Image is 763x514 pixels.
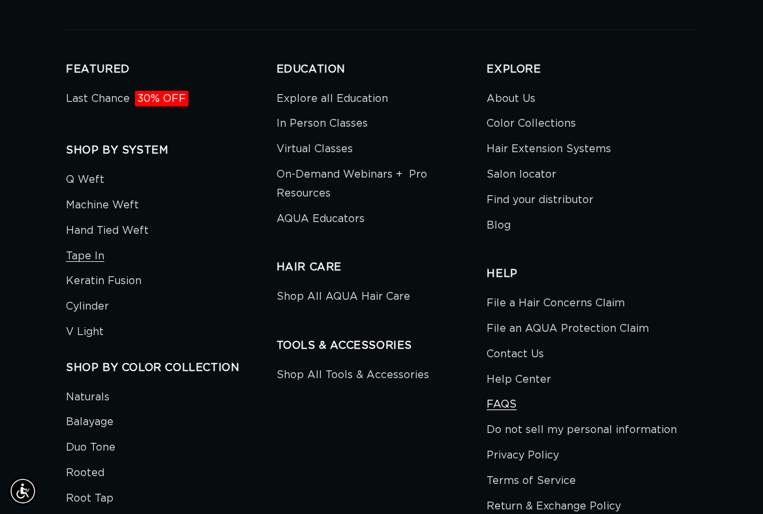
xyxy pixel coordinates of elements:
[66,193,139,218] a: Machine Weft
[135,91,188,106] span: 30% OFF
[277,111,368,137] a: In Person Classes
[8,477,37,506] div: Accessibility Menu
[486,392,516,417] a: FAQS
[66,460,104,486] a: Rooted
[66,218,149,244] a: Hand Tied Weft
[66,319,104,345] a: V Light
[66,89,188,112] a: Last Chance30% OFF
[277,206,365,232] a: AQUA Educators
[486,316,649,342] a: File an AQUA Protection Claim
[277,261,487,274] h2: HAIR CARE
[277,287,410,310] a: Shop All AQUA Hair Care
[277,366,429,388] a: Shop All Tools & Accessories
[486,89,535,112] a: About Us
[277,63,487,76] h2: EDUCATION
[66,170,104,193] a: Q Weft
[66,388,110,410] a: Naturals
[486,468,576,494] a: Terms of Service
[486,162,556,187] a: Salon locator
[66,268,142,294] a: Keratin Fusion
[486,267,697,281] h2: HELP
[66,435,115,460] a: Duo Tone
[486,187,593,213] a: Find your distributor
[66,244,104,269] a: Tape In
[486,137,611,162] a: Hair Extension Systems
[66,63,277,76] h2: FEATURED
[277,89,388,112] a: Explore all Education
[66,294,109,319] a: Cylinder
[66,486,113,511] a: Root Tap
[277,339,487,353] h2: TOOLS & ACCESSORIES
[486,367,551,393] a: Help Center
[66,410,113,435] a: Balayage
[486,213,511,238] a: Blog
[66,361,277,375] h2: SHOP BY COLOR COLLECTION
[277,137,353,162] a: Virtual Classes
[277,162,477,206] a: On-Demand Webinars + Pro Resources
[698,451,763,514] iframe: Chat Widget
[66,144,277,157] h2: SHOP BY SYSTEM
[486,294,625,316] a: File a Hair Concerns Claim
[486,443,559,468] a: Privacy Policy
[486,111,576,137] a: Color Collections
[486,417,677,443] a: Do not sell my personal information
[486,342,544,367] a: Contact Us
[486,63,697,76] h2: EXPLORE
